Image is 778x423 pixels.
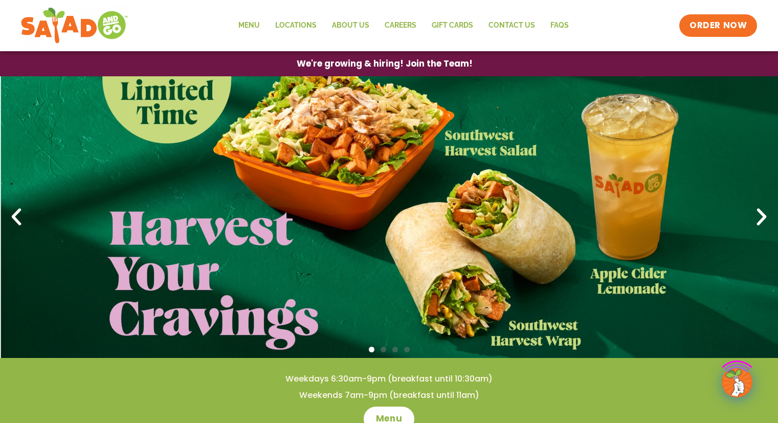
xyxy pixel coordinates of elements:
a: Menu [231,14,268,37]
a: We're growing & hiring! Join the Team! [281,52,488,76]
div: Previous slide [5,206,28,228]
h4: Weekends 7am-9pm (breakfast until 11am) [20,390,758,401]
span: Go to slide 1 [369,347,374,352]
div: Next slide [750,206,773,228]
a: Careers [377,14,424,37]
h4: Weekdays 6:30am-9pm (breakfast until 10:30am) [20,373,758,385]
nav: Menu [231,14,576,37]
span: ORDER NOW [690,19,747,32]
span: We're growing & hiring! Join the Team! [297,59,473,68]
img: new-SAG-logo-768×292 [20,5,128,46]
a: ORDER NOW [679,14,757,37]
a: GIFT CARDS [424,14,481,37]
a: FAQs [543,14,576,37]
span: Go to slide 4 [404,347,410,352]
a: Contact Us [481,14,543,37]
a: Locations [268,14,324,37]
span: Go to slide 2 [381,347,386,352]
a: About Us [324,14,377,37]
span: Go to slide 3 [392,347,398,352]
